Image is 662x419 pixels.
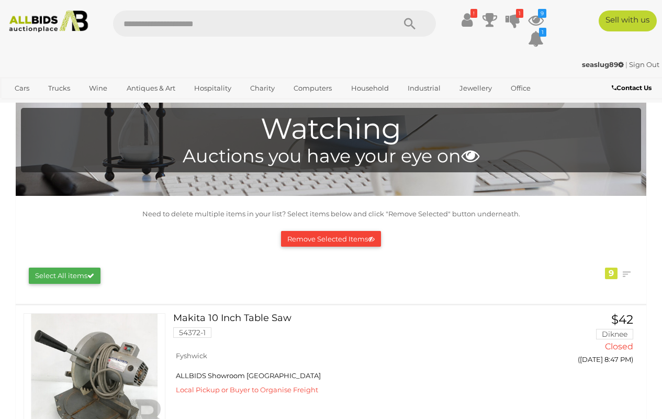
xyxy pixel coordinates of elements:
a: 1 [528,29,544,48]
a: Sell with us [599,10,657,31]
a: Cars [8,80,36,97]
a: Hospitality [187,80,238,97]
a: Computers [287,80,339,97]
a: Contact Us [612,82,654,94]
p: Need to delete multiple items in your list? Select items below and click "Remove Selected" button... [21,208,641,220]
a: Sign Out [629,60,659,69]
b: Contact Us [612,84,652,92]
i: 9 [538,9,546,18]
a: Jewellery [453,80,499,97]
div: 9 [605,268,618,279]
span: | [625,60,627,69]
strong: seaslug89 [582,60,624,69]
a: 1 [505,10,521,29]
button: Select All items [29,268,100,284]
h4: Auctions you have your eye on [26,146,636,167]
a: Office [504,80,537,97]
a: $42 Diknee Closed ([DATE] 8:47 PM) [549,313,636,369]
i: 1 [516,9,523,18]
i: 1 [539,28,546,37]
a: Charity [243,80,282,97]
a: Trucks [41,80,77,97]
a: Wine [82,80,114,97]
button: Search [384,10,436,37]
a: 9 [528,10,544,29]
a: Household [344,80,396,97]
img: Allbids.com.au [5,10,92,32]
a: [GEOGRAPHIC_DATA] [48,97,136,114]
h1: Watching [26,113,636,145]
i: ! [470,9,477,18]
a: seaslug89 [582,60,625,69]
button: Remove Selected Items [281,231,381,247]
a: Makita 10 Inch Table Saw 54372-1 [181,313,533,346]
a: Sports [8,97,43,114]
a: Antiques & Art [120,80,182,97]
a: Industrial [401,80,447,97]
span: $42 [611,312,633,327]
a: ! [459,10,475,29]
